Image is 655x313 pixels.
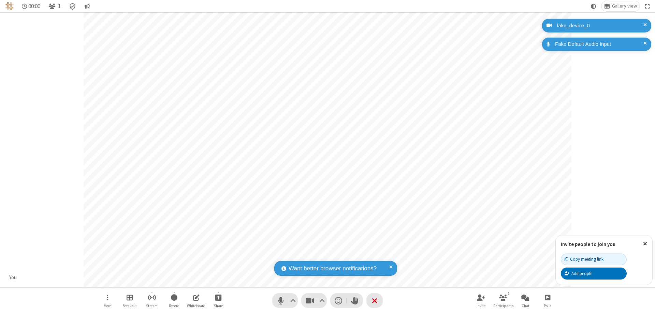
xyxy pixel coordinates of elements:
[554,22,646,30] div: fake_device_0
[638,235,652,252] button: Close popover
[169,304,179,308] span: Record
[347,293,363,308] button: Raise hand
[561,241,615,247] label: Invite people to join you
[208,291,229,310] button: Start sharing
[58,3,61,10] span: 1
[28,3,40,10] span: 00:00
[565,256,603,262] div: Copy meeting link
[515,291,536,310] button: Open chat
[493,291,513,310] button: Open participant list
[5,2,14,10] img: QA Selenium DO NOT DELETE OR CHANGE
[119,291,140,310] button: Manage Breakout Rooms
[318,293,327,308] button: Video setting
[272,293,298,308] button: Mute (⌘+Shift+A)
[186,291,206,310] button: Open shared whiteboard
[66,1,79,11] div: Meeting details Encryption enabled
[537,291,558,310] button: Open poll
[522,304,529,308] span: Chat
[301,293,327,308] button: Stop video (⌘+Shift+V)
[104,304,111,308] span: More
[142,291,162,310] button: Start streaming
[214,304,223,308] span: Share
[19,1,43,11] div: Timer
[477,304,485,308] span: Invite
[588,1,599,11] button: Using system theme
[289,264,377,273] span: Want better browser notifications?
[561,268,627,279] button: Add people
[289,293,298,308] button: Audio settings
[330,293,347,308] button: Send a reaction
[612,3,637,9] span: Gallery view
[7,274,19,282] div: You
[506,290,512,297] div: 1
[122,304,137,308] span: Breakout
[97,291,118,310] button: Open menu
[553,40,646,48] div: Fake Default Audio Input
[493,304,513,308] span: Participants
[46,1,63,11] button: Open participant list
[544,304,551,308] span: Polls
[601,1,640,11] button: Change layout
[164,291,184,310] button: Start recording
[82,1,92,11] button: Conversation
[561,254,627,265] button: Copy meeting link
[471,291,491,310] button: Invite participants (⌘+Shift+I)
[642,1,653,11] button: Fullscreen
[187,304,205,308] span: Whiteboard
[146,304,158,308] span: Stream
[366,293,383,308] button: End or leave meeting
